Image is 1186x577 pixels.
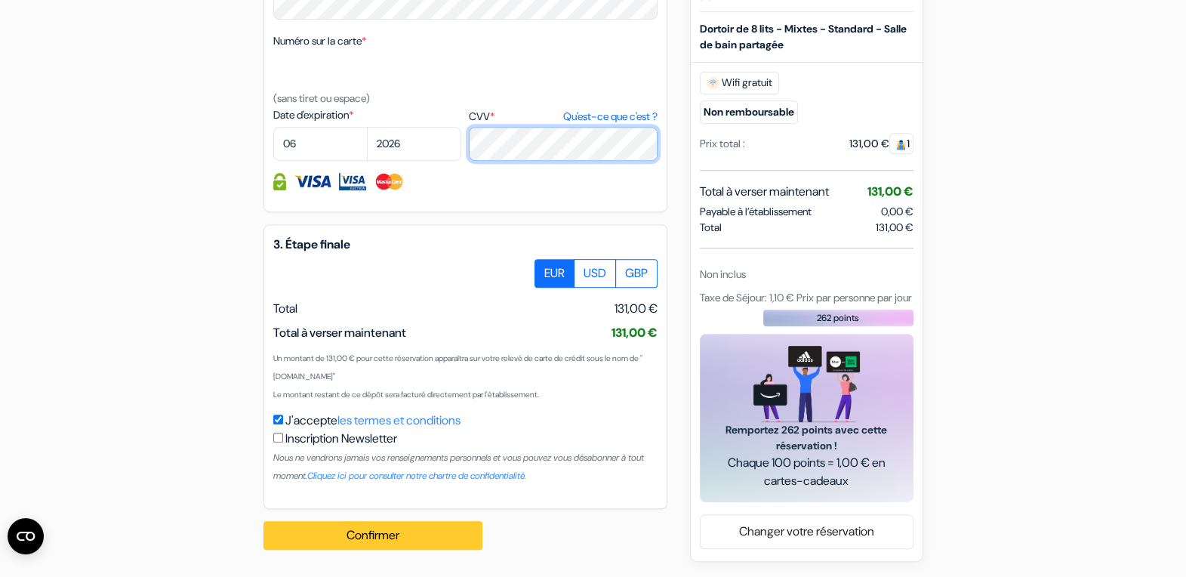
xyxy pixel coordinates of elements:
a: Changer votre réservation [701,517,913,546]
span: Total à verser maintenant [700,183,829,201]
label: EUR [534,259,575,288]
span: 1 [889,133,913,154]
span: Total [700,220,722,236]
small: Non remboursable [700,100,798,124]
span: 131,00 € [615,300,658,318]
label: USD [574,259,616,288]
img: Information de carte de crédit entièrement encryptée et sécurisée [273,173,286,190]
div: 131,00 € [849,136,913,152]
h5: 3. Étape finale [273,237,658,251]
img: Visa [294,173,331,190]
label: Numéro sur la carte [273,33,366,49]
button: Ouvrir le widget CMP [8,518,44,554]
small: Un montant de 131,00 € pour cette réservation apparaîtra sur votre relevé de carte de crédit sous... [273,353,642,381]
a: Cliquez ici pour consulter notre chartre de confidentialité. [307,470,526,482]
label: CVV [469,109,657,125]
span: Total à verser maintenant [273,325,406,341]
button: Confirmer [263,521,482,550]
span: Taxe de Séjour: 1,10 € Prix par personne par jour [700,291,912,304]
span: 131,00 € [867,184,913,199]
span: Chaque 100 points = 1,00 € en cartes-cadeaux [718,454,895,490]
span: 0,00 € [881,205,913,218]
img: gift_card_hero_new.png [753,346,860,422]
img: Visa Electron [339,173,366,190]
label: J'accepte [285,412,461,430]
span: Wifi gratuit [700,72,779,94]
label: Date d'expiration [273,107,461,123]
label: Inscription Newsletter [285,430,397,448]
span: Payable à l’établissement [700,204,812,220]
span: Remportez 262 points avec cette réservation ! [718,422,895,454]
span: Total [273,301,297,316]
div: Non inclus [700,267,913,282]
label: GBP [615,259,658,288]
img: free_wifi.svg [707,77,719,89]
span: 131,00 € [611,325,658,341]
span: 131,00 € [876,220,913,236]
small: (sans tiret ou espace) [273,91,370,105]
small: Le montant restant de ce dépôt sera facturé directement par l'établissement. [273,390,539,400]
a: les termes et conditions [337,412,461,428]
b: Dortoir de 8 lits - Mixtes - Standard - Salle de bain partagée [700,22,907,51]
a: Qu'est-ce que c'est ? [562,109,657,125]
div: Basic radio toggle button group [535,259,658,288]
small: Nous ne vendrons jamais vos renseignements personnels et vous pouvez vous désabonner à tout moment. [273,452,644,482]
span: 262 points [817,311,859,325]
img: guest.svg [895,139,907,150]
div: Prix total : [700,136,745,152]
img: Master Card [374,173,405,190]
